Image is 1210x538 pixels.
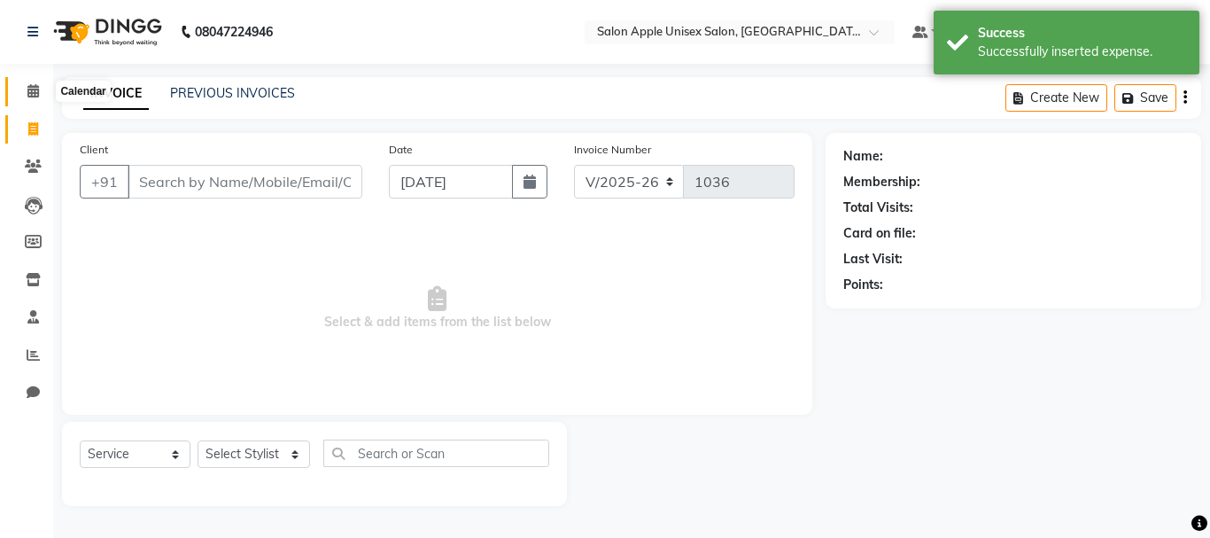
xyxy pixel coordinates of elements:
div: Membership: [843,173,920,191]
div: Success [978,24,1186,43]
input: Search or Scan [323,440,549,467]
label: Date [389,142,413,158]
div: Card on file: [843,224,916,243]
label: Client [80,142,108,158]
span: Select & add items from the list below [80,220,795,397]
b: 08047224946 [195,7,273,57]
button: Create New [1005,84,1107,112]
label: Invoice Number [574,142,651,158]
div: Successfully inserted expense. [978,43,1186,61]
div: Points: [843,276,883,294]
div: Calendar [56,81,110,102]
div: Total Visits: [843,199,913,217]
button: Save [1114,84,1176,112]
img: logo [45,7,167,57]
a: PREVIOUS INVOICES [170,85,295,101]
div: Name: [843,147,883,166]
div: Last Visit: [843,250,903,269]
button: +91 [80,165,129,199]
input: Search by Name/Mobile/Email/Code [128,165,362,199]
